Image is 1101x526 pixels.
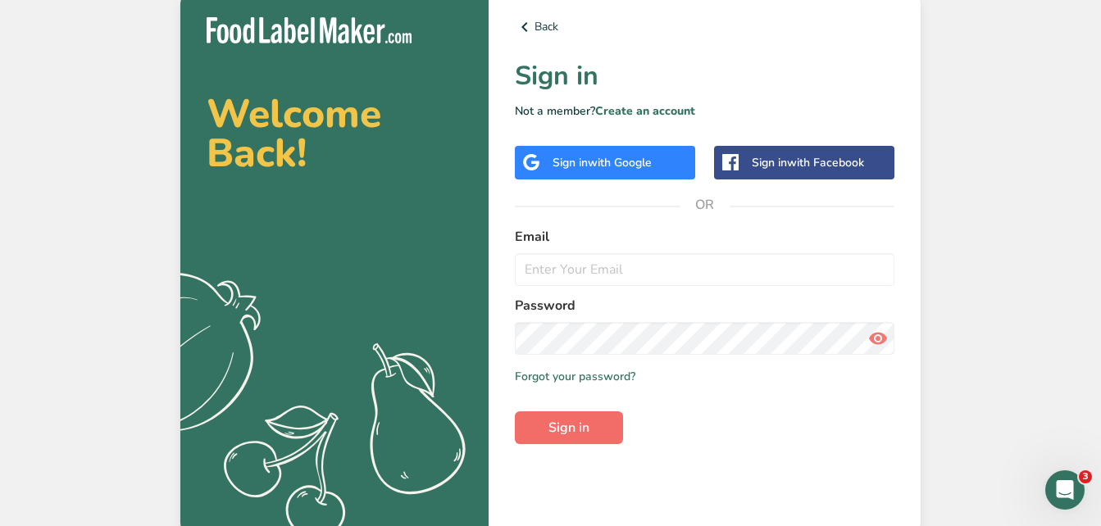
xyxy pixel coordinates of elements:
[515,253,894,286] input: Enter Your Email
[515,368,635,385] a: Forgot your password?
[515,411,623,444] button: Sign in
[588,155,652,170] span: with Google
[752,154,864,171] div: Sign in
[1079,470,1092,483] span: 3
[515,296,894,315] label: Password
[515,227,894,247] label: Email
[680,180,730,229] span: OR
[207,17,412,44] img: Food Label Maker
[515,57,894,96] h1: Sign in
[548,418,589,438] span: Sign in
[515,17,894,37] a: Back
[1045,470,1085,510] iframe: Intercom live chat
[207,94,462,173] h2: Welcome Back!
[515,102,894,120] p: Not a member?
[553,154,652,171] div: Sign in
[787,155,864,170] span: with Facebook
[595,103,695,119] a: Create an account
